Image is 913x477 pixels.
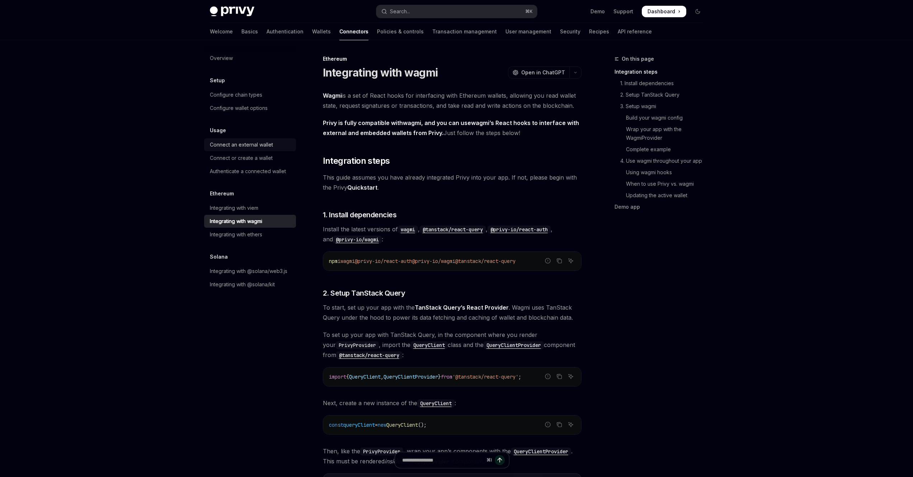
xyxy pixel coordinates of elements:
[560,23,580,40] a: Security
[210,253,228,261] h5: Solana
[648,8,675,15] span: Dashboard
[210,126,226,135] h5: Usage
[204,138,296,151] a: Connect an external wallet
[613,8,633,15] a: Support
[210,91,262,99] div: Configure chain types
[615,190,709,201] a: Updating the active wallet
[420,226,486,233] a: @tanstack/react-query
[484,341,544,349] code: QueryClientProvider
[438,374,441,380] span: }
[615,112,709,124] a: Build your wagmi config
[323,446,582,466] span: Then, like the , wrap your app’s components with the . This must be rendered the component.
[323,119,579,136] strong: Privy is fully compatible with , and you can use ’s React hooks to interface with external and em...
[204,278,296,291] a: Integrating with @solana/kit
[349,374,381,380] span: QueryClient
[210,6,254,17] img: dark logo
[204,152,296,165] a: Connect or create a wallet
[323,172,582,193] span: This guide assumes you have already integrated Privy into your app. If not, please begin with the...
[204,265,296,278] a: Integrating with @solana/web3.js
[555,420,564,429] button: Copy the contents from the code block
[622,55,654,63] span: On this page
[543,372,552,381] button: Report incorrect code
[323,302,582,323] span: To start, set up your app with the . Wagmi uses TanStack Query under the hood to power its data f...
[505,23,551,40] a: User management
[204,202,296,214] a: Integrating with viem
[343,422,375,428] span: queryClient
[360,448,403,455] code: PrivyProvider
[323,118,582,138] span: Just follow the steps below!
[417,399,455,407] code: QueryClient
[452,374,518,380] span: '@tanstack/react-query'
[555,372,564,381] button: Copy the contents from the code block
[590,8,605,15] a: Demo
[381,374,383,380] span: ,
[340,258,355,264] span: wagmi
[543,420,552,429] button: Report incorrect code
[555,256,564,265] button: Copy the contents from the code block
[336,341,379,349] code: PrivyProvider
[346,374,349,380] span: {
[432,23,497,40] a: Transaction management
[375,422,378,428] span: =
[210,230,262,239] div: Integrating with ethers
[323,91,582,111] span: is a set of React hooks for interfacing with Ethereum wallets, allowing you read wallet state, re...
[418,422,427,428] span: ();
[204,228,296,241] a: Integrating with ethers
[210,104,268,112] div: Configure wallet options
[383,374,438,380] span: QueryClientProvider
[615,144,709,155] a: Complete example
[566,256,575,265] button: Ask AI
[323,66,438,79] h1: Integrating with wagmi
[336,351,402,359] code: @tanstack/react-query
[323,224,582,244] span: Install the latest versions of , , , and :
[521,69,565,76] span: Open in ChatGPT
[441,374,452,380] span: from
[210,23,233,40] a: Welcome
[615,66,709,78] a: Integration steps
[204,88,296,101] a: Configure chain types
[210,167,286,176] div: Authenticate a connected wallet
[511,448,571,455] code: QueryClientProvider
[355,258,412,264] span: @privy-io/react-auth
[204,165,296,178] a: Authenticate a connected wallet
[210,217,262,226] div: Integrating with wagmi
[210,204,258,212] div: Integrating with viem
[333,236,382,243] a: @privy-io/wagmi
[329,422,343,428] span: const
[495,455,505,465] button: Send message
[402,452,484,468] input: Ask a question...
[210,54,233,62] div: Overview
[204,215,296,228] a: Integrating with wagmi
[618,23,652,40] a: API reference
[210,189,234,198] h5: Ethereum
[615,155,709,167] a: 4. Use wagmi throughout your app
[417,399,455,407] a: QueryClient
[329,258,338,264] span: npm
[210,76,225,85] h5: Setup
[412,258,455,264] span: @privy-io/wagmi
[615,101,709,112] a: 3. Setup wagmi
[615,89,709,101] a: 2. Setup TanStack Query
[471,119,489,127] a: wagmi
[615,178,709,190] a: When to use Privy vs. wagmi
[204,52,296,65] a: Overview
[525,9,533,14] span: ⌘ K
[329,374,346,380] span: import
[511,448,571,455] a: QueryClientProvider
[312,23,331,40] a: Wallets
[338,258,340,264] span: i
[390,7,410,16] div: Search...
[615,78,709,89] a: 1. Install dependencies
[323,330,582,360] span: To set up your app with TanStack Query, in the component where you render your , import the class...
[455,258,516,264] span: @tanstack/react-query
[566,420,575,429] button: Ask AI
[378,422,386,428] span: new
[339,23,368,40] a: Connectors
[615,201,709,213] a: Demo app
[267,23,303,40] a: Authentication
[323,398,582,408] span: Next, create a new instance of the :
[398,226,418,233] a: wagmi
[336,351,402,358] a: @tanstack/react-query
